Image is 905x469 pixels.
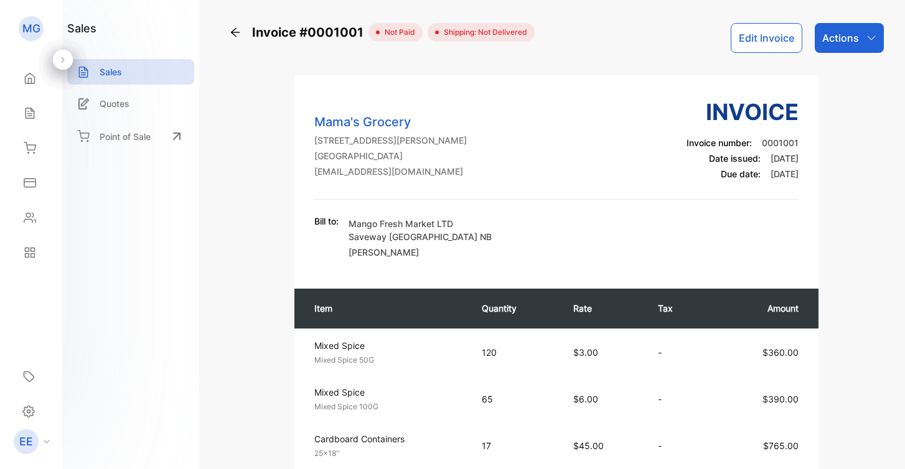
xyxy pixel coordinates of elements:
[314,302,457,315] p: Item
[349,246,492,259] p: [PERSON_NAME]
[67,59,194,85] a: Sales
[573,302,633,315] p: Rate
[439,27,527,38] span: Shipping: Not Delivered
[853,417,905,469] iframe: LiveChat chat widget
[822,30,859,45] p: Actions
[573,440,604,451] span: $45.00
[349,217,492,243] p: Mango Fresh Market LTD Saveway [GEOGRAPHIC_DATA] NB
[314,215,339,228] p: Bill to:
[762,137,799,148] span: 0001001
[314,448,459,459] p: 25x18''
[314,339,459,352] p: Mixed Spice
[573,347,598,358] span: $3.00
[314,149,467,162] p: [GEOGRAPHIC_DATA]
[19,434,33,450] p: EE
[687,95,799,129] h3: Invoice
[67,20,96,37] h1: sales
[482,392,548,406] p: 65
[100,97,129,110] p: Quotes
[658,346,694,359] p: -
[721,169,761,179] span: Due date:
[22,21,40,37] p: MG
[815,23,884,53] button: Actions
[731,23,802,53] button: Edit Invoice
[252,23,368,42] span: Invoice #0001001
[658,302,694,315] p: Tax
[763,440,799,451] span: $765.00
[314,355,459,366] p: Mixed Spice 50G
[314,134,467,147] p: [STREET_ADDRESS][PERSON_NAME]
[482,346,548,359] p: 120
[314,386,459,399] p: Mixed Spice
[314,432,459,445] p: Cardboard Containers
[719,302,798,315] p: Amount
[482,302,548,315] p: Quantity
[67,91,194,116] a: Quotes
[380,27,415,38] span: not paid
[771,153,799,164] span: [DATE]
[658,392,694,406] p: -
[687,137,752,148] span: Invoice number:
[314,401,459,412] p: Mixed Spice 100G
[100,130,151,143] p: Point of Sale
[67,123,194,150] a: Point of Sale
[771,169,799,179] span: [DATE]
[658,439,694,452] p: -
[573,394,598,404] span: $6.00
[762,347,799,358] span: $360.00
[100,65,122,78] p: Sales
[314,113,467,131] p: Mama's Grocery
[482,439,548,452] p: 17
[314,165,467,178] p: [EMAIL_ADDRESS][DOMAIN_NAME]
[709,153,761,164] span: Date issued:
[762,394,799,404] span: $390.00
